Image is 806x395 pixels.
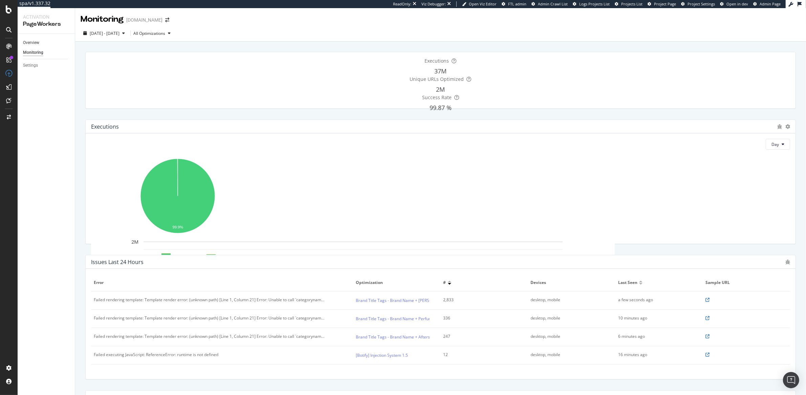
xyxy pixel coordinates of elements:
[531,352,605,358] div: desktop, mobile
[771,141,779,147] span: Day
[133,30,165,36] div: All Optimizations
[573,1,610,7] a: Logs Projects List
[127,254,138,260] text: 1.5M
[469,1,497,6] span: Open Viz Editor
[356,333,485,341] a: Brand Title Tags - Brand Name + Aftershave & [GEOGRAPHIC_DATA]
[508,1,526,6] span: FTL admin
[615,1,642,7] a: Projects List
[356,297,477,304] a: Brand Title Tags - Brand Name + [PERSON_NAME] & Fragrances
[23,14,69,20] div: Activation
[91,259,144,265] div: Issues Last 24 Hours
[421,1,446,7] div: Viz Debugger:
[94,352,218,358] div: Failed executing JavaScript: ReferenceError: runtime is not defined
[720,1,748,7] a: Open in dev
[436,85,445,93] span: 2M
[462,1,497,7] a: Open Viz Editor
[618,280,637,286] span: Last seen
[356,280,436,286] span: Optimization
[23,62,38,69] div: Settings
[81,28,128,39] button: [DATE] - [DATE]
[94,333,325,339] div: Failed rendering template: Template render error: (unknown path) [Line 1, Column 21] Error: Unabl...
[618,315,692,321] div: 10 minutes ago
[531,297,605,303] div: desktop, mobile
[173,225,183,229] text: 99.9%
[23,39,70,46] a: Overview
[425,58,449,64] span: Executions
[91,123,119,130] div: Executions
[760,1,781,6] span: Admin Page
[91,238,615,313] svg: A chart.
[705,280,786,286] span: Sample URL
[435,67,447,75] span: 37M
[621,1,642,6] span: Projects List
[94,315,325,321] div: Failed rendering template: Template render error: (unknown path) [Line 1, Column 21] Error: Unabl...
[618,333,692,339] div: 6 minutes ago
[726,1,748,6] span: Open in dev
[23,39,39,46] div: Overview
[681,1,715,7] a: Project Settings
[688,1,715,6] span: Project Settings
[94,280,349,286] span: Error
[91,155,264,238] svg: A chart.
[131,239,138,245] text: 2M
[23,20,69,28] div: PageWorkers
[126,17,162,23] div: [DOMAIN_NAME]
[356,352,408,359] a: [Botify] Injection System 1.5
[783,372,799,388] div: Open Intercom Messenger
[443,280,446,286] span: #
[393,1,411,7] div: ReadOnly:
[531,333,605,339] div: desktop, mobile
[618,352,692,358] div: 16 minutes ago
[23,49,70,56] a: Monitoring
[90,30,119,36] span: [DATE] - [DATE]
[618,297,692,303] div: a few seconds ago
[443,297,517,303] div: 2,833
[133,28,173,39] button: All Optimizations
[531,1,568,7] a: Admin Crawl List
[502,1,526,7] a: FTL admin
[654,1,676,6] span: Project Page
[81,14,124,25] div: Monitoring
[531,280,611,286] span: Devices
[785,260,790,264] div: bug
[777,124,782,129] div: bug
[579,1,610,6] span: Logs Projects List
[648,1,676,7] a: Project Page
[94,297,325,303] div: Failed rendering template: Template render error: (unknown path) [Line 1, Column 21] Error: Unabl...
[531,315,605,321] div: desktop, mobile
[443,315,517,321] div: 336
[766,139,790,150] button: Day
[410,76,464,82] span: Unique URLs Optimized
[165,18,169,22] div: arrow-right-arrow-left
[422,94,452,101] span: Success Rate
[443,333,517,339] div: 247
[430,104,452,112] span: 99.87 %
[23,62,70,69] a: Settings
[23,49,43,56] div: Monitoring
[753,1,781,7] a: Admin Page
[443,352,517,358] div: 12
[538,1,568,6] span: Admin Crawl List
[356,315,435,322] a: Brand Title Tags - Brand Name + Perfume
